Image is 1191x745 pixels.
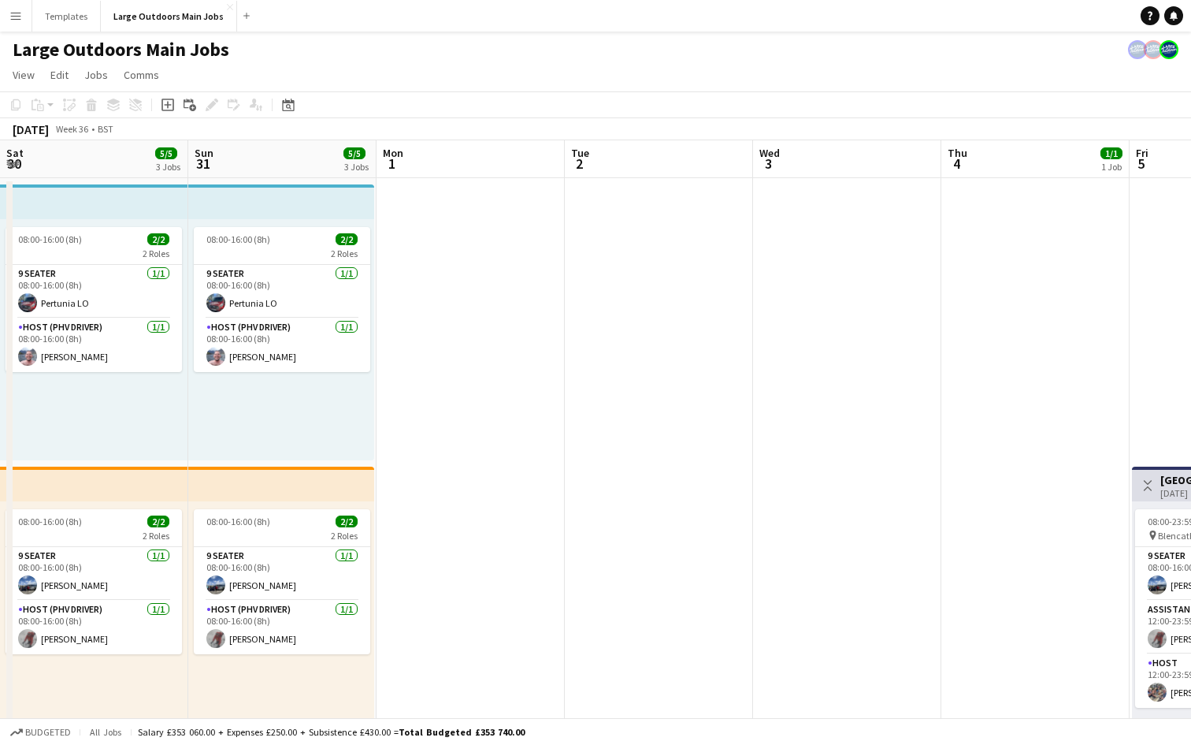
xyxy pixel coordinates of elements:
[18,233,82,245] span: 08:00-16:00 (8h)
[399,726,525,738] span: Total Budgeted £353 740.00
[1144,40,1163,59] app-user-avatar: Large Outdoors Office
[380,155,403,173] span: 1
[344,161,369,173] div: 3 Jobs
[156,161,180,173] div: 3 Jobs
[1136,146,1148,160] span: Fri
[147,516,169,527] span: 2/2
[194,547,370,601] app-card-role: 9 Seater1/108:00-16:00 (8h)[PERSON_NAME]
[194,509,370,654] app-job-card: 08:00-16:00 (8h)2/22 Roles9 Seater1/108:00-16:00 (8h)[PERSON_NAME]Host (PHV Driver)1/108:00-16:00...
[343,147,365,159] span: 5/5
[1101,161,1122,173] div: 1 Job
[759,146,780,160] span: Wed
[331,530,358,542] span: 2 Roles
[25,727,71,738] span: Budgeted
[948,146,967,160] span: Thu
[206,233,270,245] span: 08:00-16:00 (8h)
[6,227,182,372] app-job-card: 08:00-16:00 (8h)2/22 Roles9 Seater1/108:00-16:00 (8h)Pertunia LOHost (PHV Driver)1/108:00-16:00 (...
[147,233,169,245] span: 2/2
[6,547,182,601] app-card-role: 9 Seater1/108:00-16:00 (8h)[PERSON_NAME]
[117,65,165,85] a: Comms
[6,601,182,654] app-card-role: Host (PHV Driver)1/108:00-16:00 (8h)[PERSON_NAME]
[336,516,358,527] span: 2/2
[13,121,49,137] div: [DATE]
[336,233,358,245] span: 2/2
[52,123,91,135] span: Week 36
[194,227,370,372] app-job-card: 08:00-16:00 (8h)2/22 Roles9 Seater1/108:00-16:00 (8h)Pertunia LOHost (PHV Driver)1/108:00-16:00 (...
[194,265,370,318] app-card-role: 9 Seater1/108:00-16:00 (8h)Pertunia LO
[192,155,213,173] span: 31
[6,318,182,372] app-card-role: Host (PHV Driver)1/108:00-16:00 (8h)[PERSON_NAME]
[194,601,370,654] app-card-role: Host (PHV Driver)1/108:00-16:00 (8h)[PERSON_NAME]
[50,68,69,82] span: Edit
[32,1,101,32] button: Templates
[6,265,182,318] app-card-role: 9 Seater1/108:00-16:00 (8h)Pertunia LO
[124,68,159,82] span: Comms
[206,516,270,527] span: 08:00-16:00 (8h)
[571,146,589,160] span: Tue
[138,726,525,738] div: Salary £353 060.00 + Expenses £250.00 + Subsistence £430.00 =
[383,146,403,160] span: Mon
[143,248,169,259] span: 2 Roles
[757,155,780,173] span: 3
[1133,155,1148,173] span: 5
[87,726,124,738] span: All jobs
[101,1,237,32] button: Large Outdoors Main Jobs
[44,65,75,85] a: Edit
[1159,40,1178,59] app-user-avatar: Large Outdoors Office
[194,318,370,372] app-card-role: Host (PHV Driver)1/108:00-16:00 (8h)[PERSON_NAME]
[84,68,108,82] span: Jobs
[4,155,24,173] span: 30
[6,146,24,160] span: Sat
[6,65,41,85] a: View
[13,38,229,61] h1: Large Outdoors Main Jobs
[143,530,169,542] span: 2 Roles
[1100,147,1122,159] span: 1/1
[945,155,967,173] span: 4
[1128,40,1147,59] app-user-avatar: Large Outdoors Office
[155,147,177,159] span: 5/5
[6,509,182,654] app-job-card: 08:00-16:00 (8h)2/22 Roles9 Seater1/108:00-16:00 (8h)[PERSON_NAME]Host (PHV Driver)1/108:00-16:00...
[331,248,358,259] span: 2 Roles
[8,724,73,741] button: Budgeted
[78,65,114,85] a: Jobs
[98,123,113,135] div: BST
[569,155,589,173] span: 2
[195,146,213,160] span: Sun
[13,68,35,82] span: View
[18,516,82,527] span: 08:00-16:00 (8h)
